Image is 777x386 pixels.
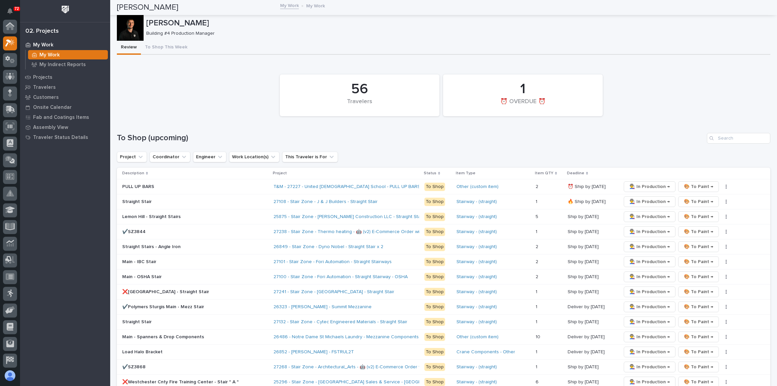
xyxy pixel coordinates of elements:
button: Notifications [3,4,17,18]
span: 🎨 To Paint → [684,183,713,191]
span: 🎨 To Paint → [684,348,713,356]
p: 1 [536,198,539,205]
div: To Shop [424,303,445,311]
div: 56 [291,81,428,98]
a: Fab and Coatings Items [20,112,110,122]
tr: Main - Spanners & Drop ComponentsMain - Spanners & Drop Components 26486 - Notre Dame St Michaels... [117,330,770,345]
p: Load Halo Bracket [122,348,164,355]
button: 👨‍🏭 In Production → [624,362,675,372]
div: To Shop [424,213,445,221]
p: Deliver by [DATE] [568,333,606,340]
span: 🎨 To Paint → [684,198,713,206]
p: Onsite Calendar [33,105,72,111]
a: Stairway - (straight) [456,319,497,325]
p: Item Type [456,170,475,177]
div: To Shop [424,333,445,341]
p: My Work [306,2,325,9]
p: 10 [536,333,542,340]
button: 🎨 To Paint → [678,181,719,192]
p: Ship by [DATE] [568,378,600,385]
span: 🎨 To Paint → [684,228,713,236]
button: 👨‍🏭 In Production → [624,241,675,252]
button: 🎨 To Paint → [678,226,719,237]
a: Stairway - (straight) [456,214,497,220]
button: Coordinator [150,152,190,162]
span: 🎨 To Paint → [684,273,713,281]
button: To Shop This Week [141,41,191,55]
a: Other (custom item) [456,184,499,190]
p: ✔️SZ3868 [122,363,147,370]
a: Stairway - (straight) [456,244,497,250]
div: To Shop [424,318,445,326]
p: Main - Spanners & Drop Components [122,333,205,340]
button: 👨‍🏭 In Production → [624,196,675,207]
span: 👨‍🏭 In Production → [629,378,670,386]
img: Workspace Logo [59,3,71,16]
div: To Shop [424,183,445,191]
p: Ship by [DATE] [568,243,600,250]
button: 👨‍🏭 In Production → [624,317,675,327]
p: Traveler Status Details [33,135,88,141]
span: 👨‍🏭 In Production → [629,303,670,311]
button: Review [117,41,141,55]
button: 🎨 To Paint → [678,256,719,267]
button: 👨‍🏭 In Production → [624,347,675,357]
a: 26852 - [PERSON_NAME] - FSTRUL2T [273,349,354,355]
a: T&M - 27227 - United [DEMOGRAPHIC_DATA] School - PULL UP BARS [273,184,420,190]
button: Work Location(s) [229,152,279,162]
div: 1 [454,81,591,98]
button: 👨‍🏭 In Production → [624,211,675,222]
a: Stairway - (straight) [456,199,497,205]
span: 🎨 To Paint → [684,333,713,341]
span: 👨‍🏭 In Production → [629,198,670,206]
p: Main - IBC Stair [122,258,158,265]
span: 👨‍🏭 In Production → [629,183,670,191]
span: 🎨 To Paint → [684,288,713,296]
p: My Work [33,42,53,48]
div: ⏰ OVERDUE ⏰ [454,98,591,112]
a: Other (custom item) [456,334,499,340]
p: 1 [536,348,539,355]
button: 🎨 To Paint → [678,271,719,282]
p: Assembly View [33,125,68,131]
p: Project [273,170,287,177]
a: 27268 - Stair Zone - Architectural_Arts - 🤖 (v2) E-Commerce Order with Fab Item [273,364,446,370]
span: 👨‍🏭 In Production → [629,288,670,296]
p: Deliver by [DATE] [568,348,606,355]
tr: Straight Stairs - Angle IronStraight Stairs - Angle Iron 26849 - Stair Zone - Dyno Nobel - Straig... [117,239,770,254]
a: My Indirect Reports [26,60,110,69]
a: Stairway - (straight) [456,274,497,280]
button: 🎨 To Paint → [678,317,719,327]
span: 🎨 To Paint → [684,378,713,386]
a: 27108 - Stair Zone - J & J Builders - Straight Stair [273,199,378,205]
input: Search [707,133,770,144]
p: 1 [536,228,539,235]
span: 👨‍🏭 In Production → [629,363,670,371]
p: 72 [15,6,19,11]
button: Project [117,152,147,162]
span: 🎨 To Paint → [684,243,713,251]
div: To Shop [424,243,445,251]
a: My Work [280,1,299,9]
button: 🎨 To Paint → [678,332,719,342]
button: 👨‍🏭 In Production → [624,286,675,297]
a: My Work [26,50,110,59]
p: Ship by [DATE] [568,273,600,280]
p: Ship by [DATE] [568,228,600,235]
a: 27132 - Stair Zone - Cytec Engineered Materials - Straight Stair [273,319,407,325]
button: users-avatar [3,369,17,383]
tr: Lemon Hill - Straight StairsLemon Hill - Straight Stairs 25875 - Stair Zone - [PERSON_NAME] Const... [117,209,770,224]
p: Deadline [567,170,584,177]
p: Travelers [33,84,56,90]
p: Projects [33,74,52,80]
p: Ship by [DATE] [568,288,600,295]
div: To Shop [424,363,445,371]
a: Stairway - (straight) [456,259,497,265]
p: Status [424,170,436,177]
span: 🎨 To Paint → [684,213,713,221]
div: To Shop [424,228,445,236]
div: To Shop [424,273,445,281]
p: ✔️Polymers Sturgis Main - Mezz Stair [122,303,205,310]
a: Traveler Status Details [20,132,110,142]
